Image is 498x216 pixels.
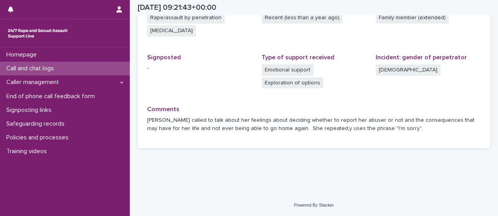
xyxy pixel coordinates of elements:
[376,64,441,76] span: [DEMOGRAPHIC_DATA]
[294,203,334,207] a: Powered By Stacker
[147,106,179,112] span: Comments
[147,25,196,37] span: [MEDICAL_DATA]
[376,54,467,60] span: Incident: gender of perpetrator
[6,26,69,41] img: rhQMoQhaT3yELyF149Cw
[147,54,181,60] span: Signposted
[3,93,101,100] p: End of phone call feedback form
[262,54,334,60] span: Type of support received
[262,77,323,89] span: Exploration of options
[262,64,314,76] span: Emotional support
[3,120,71,128] p: Safeguarding records
[147,116,481,133] p: [PERSON_NAME] called to talk about her feelings about deciding whether to report her abuser or no...
[376,12,449,24] span: Family member (extended)
[3,65,60,72] p: Call and chat logs
[3,106,58,114] p: Signposting links
[3,134,75,141] p: Policies and processes
[3,148,53,155] p: Training videos
[3,51,43,59] p: Homepage
[147,64,252,73] p: -
[3,79,65,86] p: Caller management
[138,3,216,12] h2: [DATE] 09:21:43+00:00
[147,12,225,24] span: Rape/assault by penetration
[262,12,343,24] span: Recent (less than a year ago)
